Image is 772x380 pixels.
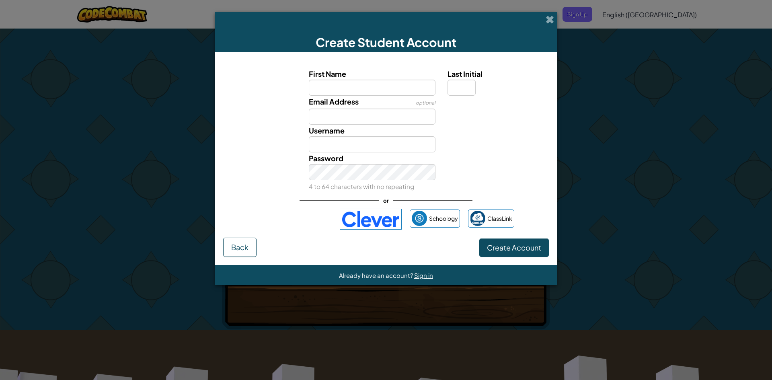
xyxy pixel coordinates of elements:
[479,238,549,257] button: Create Account
[316,35,456,50] span: Create Student Account
[254,210,336,228] iframe: Sign in with Google Button
[429,213,458,224] span: Schoology
[309,154,343,163] span: Password
[309,183,414,190] small: 4 to 64 characters with no repeating
[414,271,433,279] a: Sign in
[309,97,359,106] span: Email Address
[223,238,257,257] button: Back
[379,195,393,206] span: or
[309,69,346,78] span: First Name
[470,211,485,226] img: classlink-logo-small.png
[412,211,427,226] img: schoology.png
[448,69,482,78] span: Last Initial
[309,126,345,135] span: Username
[339,271,414,279] span: Already have an account?
[231,242,248,252] span: Back
[416,100,435,106] span: optional
[340,209,402,230] img: clever-logo-blue.png
[487,213,512,224] span: ClassLink
[487,243,541,252] span: Create Account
